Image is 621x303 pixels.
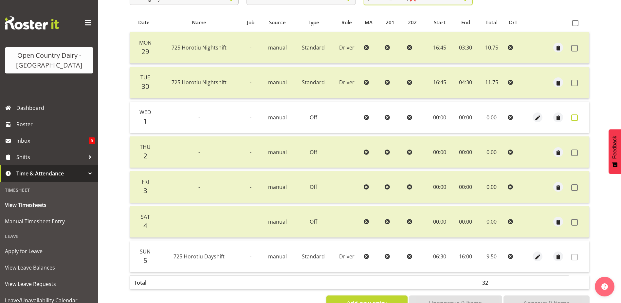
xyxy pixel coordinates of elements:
span: View Leave Balances [5,263,93,273]
span: Shifts [16,152,85,162]
span: - [250,149,251,156]
span: MA [365,19,373,26]
span: View Leave Requests [5,279,93,289]
span: manual [268,218,287,225]
td: 00:00 [453,171,478,203]
span: Driver [339,44,355,51]
span: 3 [143,186,147,195]
span: O/T [509,19,518,26]
td: 03:30 [453,32,478,64]
span: End [461,19,470,26]
span: 5 [89,137,95,144]
span: 2 [143,151,147,160]
td: 16:45 [427,67,453,98]
div: Leave [2,230,97,243]
span: Dashboard [16,103,95,113]
span: - [198,218,200,225]
span: 5 [143,256,147,265]
span: Driver [339,79,355,86]
span: - [198,114,200,121]
span: manual [268,44,287,51]
span: Sat [141,213,150,220]
a: Manual Timesheet Entry [2,213,97,230]
td: 9.50 [478,241,505,272]
a: View Leave Requests [2,276,97,292]
td: Standard [294,241,333,272]
td: 0.00 [478,136,505,168]
td: 00:00 [427,171,453,203]
span: - [198,183,200,191]
span: 1 [143,116,147,126]
span: Driver [339,253,355,260]
span: View Timesheets [5,200,93,210]
th: 32 [478,275,505,289]
td: 16:00 [453,241,478,272]
span: - [250,183,251,191]
th: Total [130,275,158,289]
td: 06:30 [427,241,453,272]
span: - [250,253,251,260]
td: 00:00 [427,102,453,133]
span: 725 Horotiu Dayshift [174,253,225,260]
td: 00:00 [453,136,478,168]
td: 11.75 [478,67,505,98]
td: 0.00 [478,206,505,238]
img: Rosterit website logo [5,16,59,30]
span: Time & Attendance [16,169,85,178]
span: 202 [408,19,417,26]
td: 00:00 [453,102,478,133]
td: Standard [294,67,333,98]
span: Fri [142,178,149,185]
td: 0.00 [478,171,505,203]
span: Apply for Leave [5,246,93,256]
span: Total [485,19,498,26]
span: 30 [141,82,149,91]
span: manual [268,114,287,121]
td: Off [294,136,333,168]
td: 00:00 [453,206,478,238]
a: View Leave Balances [2,259,97,276]
span: - [250,114,251,121]
span: Job [247,19,254,26]
a: View Timesheets [2,197,97,213]
td: 16:45 [427,32,453,64]
td: Standard [294,32,333,64]
td: 00:00 [427,206,453,238]
span: manual [268,253,287,260]
td: 00:00 [427,136,453,168]
span: 201 [386,19,394,26]
span: Mon [139,39,152,46]
span: - [250,44,251,51]
span: 725 Horotiu Nightshift [172,44,227,51]
div: Timesheet [2,183,97,197]
span: Thu [140,143,151,151]
span: Manual Timesheet Entry [5,216,93,226]
td: 10.75 [478,32,505,64]
span: Tue [140,74,150,81]
span: Name [192,19,206,26]
a: Apply for Leave [2,243,97,259]
span: Source [269,19,286,26]
span: Wed [139,109,151,116]
span: Feedback [612,136,618,159]
span: - [250,79,251,86]
span: 725 Horotiu Nightshift [172,79,227,86]
span: Roster [16,119,95,129]
div: Open Country Dairy - [GEOGRAPHIC_DATA] [11,51,87,70]
span: Inbox [16,136,89,146]
span: - [198,149,200,156]
span: manual [268,149,287,156]
span: Sun [140,248,151,255]
span: Role [341,19,352,26]
td: Off [294,171,333,203]
span: - [250,218,251,225]
span: manual [268,79,287,86]
td: Off [294,102,333,133]
span: manual [268,183,287,191]
img: help-xxl-2.png [601,283,608,290]
td: Off [294,206,333,238]
button: Feedback - Show survey [609,129,621,174]
span: Type [308,19,319,26]
td: 0.00 [478,102,505,133]
span: 29 [141,47,149,56]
